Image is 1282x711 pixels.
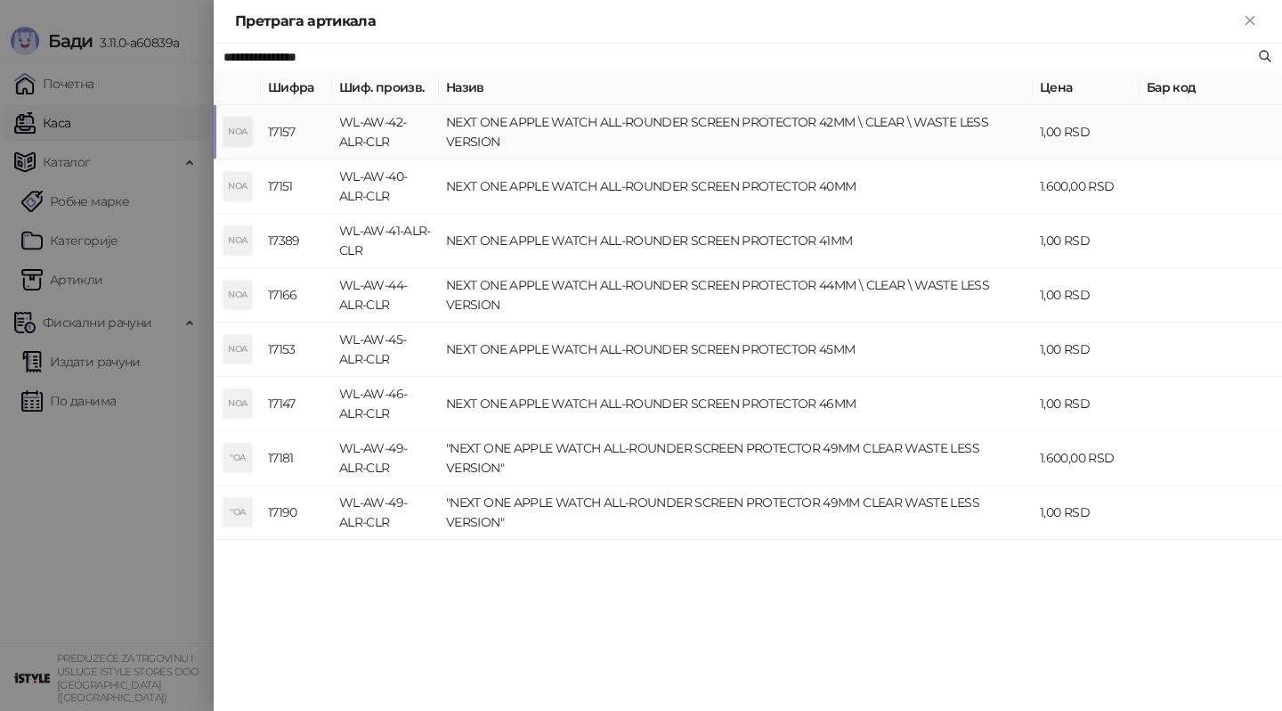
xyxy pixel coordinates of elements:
[223,281,252,309] div: NOA
[439,431,1033,486] td: "NEXT ONE APPLE WATCH ALL-ROUNDER SCREEN PROTECTOR 49MM CLEAR WASTE LESS VERSION"
[223,498,252,527] div: "OA
[439,323,1033,377] td: NEXT ONE APPLE WATCH ALL-ROUNDER SCREEN PROTECTOR 45MM
[261,486,332,540] td: 17190
[223,226,252,255] div: NOA
[332,377,439,431] td: WL-AW-46-ALR-CLR
[332,323,439,377] td: WL-AW-45-ALR-CLR
[261,105,332,159] td: 17157
[1033,159,1140,214] td: 1.600,00 RSD
[439,159,1033,214] td: NEXT ONE APPLE WATCH ALL-ROUNDER SCREEN PROTECTOR 40MM
[332,431,439,486] td: WL-AW-49-ALR-CLR
[332,70,439,105] th: Шиф. произв.
[261,431,332,486] td: 17181
[223,335,252,364] div: NOA
[223,118,252,146] div: NOA
[261,159,332,214] td: 17151
[261,377,332,431] td: 17147
[439,486,1033,540] td: "NEXT ONE APPLE WATCH ALL-ROUNDER SCREEN PROTECTOR 49MM CLEAR WASTE LESS VERSION"
[1033,268,1140,323] td: 1,00 RSD
[439,377,1033,431] td: NEXT ONE APPLE WATCH ALL-ROUNDER SCREEN PROTECTOR 46MM
[439,105,1033,159] td: NEXT ONE APPLE WATCH ALL-ROUNDER SCREEN PROTECTOR 42MM \ CLEAR \ WASTE LESS VERSION
[439,214,1033,268] td: NEXT ONE APPLE WATCH ALL-ROUNDER SCREEN PROTECTOR 41MM
[1033,105,1140,159] td: 1,00 RSD
[332,486,439,540] td: WL-AW-49-ALR-CLR
[261,214,332,268] td: 17389
[1033,70,1140,105] th: Цена
[235,11,1239,32] div: Претрага артикала
[223,389,252,418] div: NOA
[332,268,439,323] td: WL-AW-44-ALR-CLR
[1140,70,1282,105] th: Бар код
[439,268,1033,323] td: NEXT ONE APPLE WATCH ALL-ROUNDER SCREEN PROTECTOR 44MM \ CLEAR \ WASTE LESS VERSION
[261,70,332,105] th: Шифра
[1033,486,1140,540] td: 1,00 RSD
[332,159,439,214] td: WL-AW-40-ALR-CLR
[1033,214,1140,268] td: 1,00 RSD
[439,70,1033,105] th: Назив
[332,214,439,268] td: WL-AW-41-ALR-CLR
[1033,377,1140,431] td: 1,00 RSD
[1033,431,1140,486] td: 1.600,00 RSD
[261,323,332,377] td: 17153
[332,105,439,159] td: WL-AW-42-ALR-CLR
[261,268,332,323] td: 17166
[223,172,252,200] div: NOA
[223,444,252,472] div: "OA
[1033,323,1140,377] td: 1,00 RSD
[1239,11,1261,32] button: Close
